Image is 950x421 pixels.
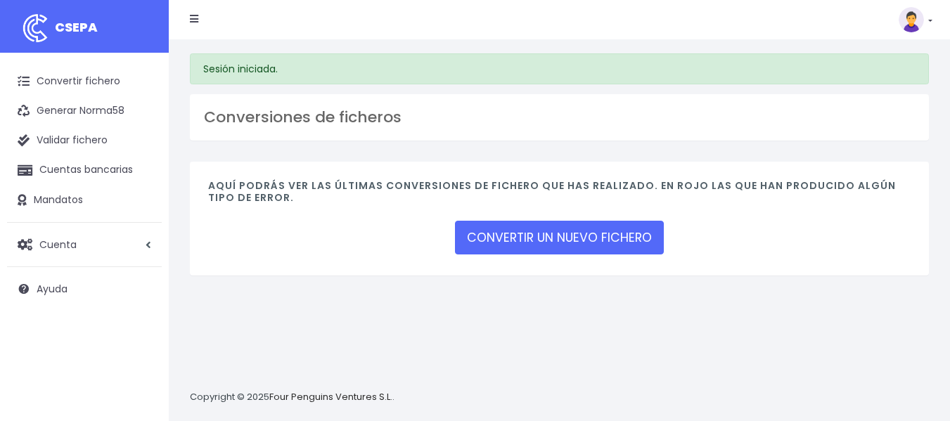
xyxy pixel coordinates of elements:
a: Cuenta [7,230,162,259]
a: Four Penguins Ventures S.L. [269,390,392,403]
a: Validar fichero [7,126,162,155]
span: Cuenta [39,237,77,251]
a: Ayuda [7,274,162,304]
a: Cuentas bancarias [7,155,162,185]
img: logo [18,11,53,46]
a: CONVERTIR UN NUEVO FICHERO [455,221,664,254]
h3: Conversiones de ficheros [204,108,915,127]
a: Generar Norma58 [7,96,162,126]
p: Copyright © 2025 . [190,390,394,405]
span: Ayuda [37,282,68,296]
a: Convertir fichero [7,67,162,96]
span: CSEPA [55,18,98,36]
img: profile [899,7,924,32]
a: Mandatos [7,186,162,215]
div: Sesión iniciada. [190,53,929,84]
h4: Aquí podrás ver las últimas conversiones de fichero que has realizado. En rojo las que han produc... [208,180,911,211]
